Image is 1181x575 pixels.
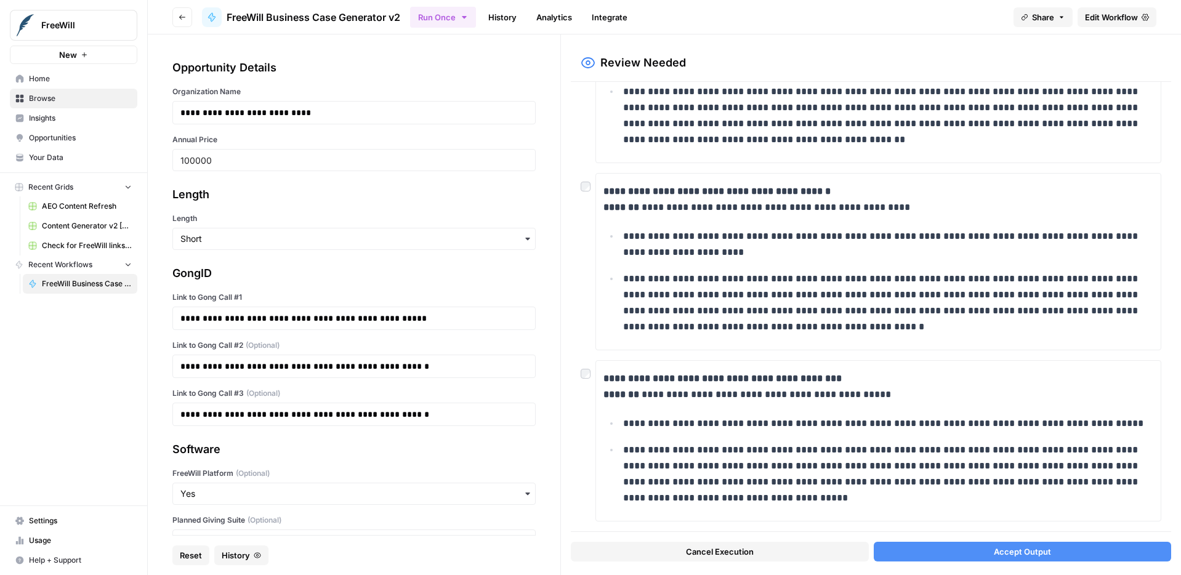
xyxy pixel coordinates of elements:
label: Planned Giving Suite [172,515,536,526]
label: Length [172,213,536,224]
span: Help + Support [29,555,132,566]
button: New [10,46,137,64]
button: Workspace: FreeWill [10,10,137,41]
a: Browse [10,89,137,108]
span: (Optional) [248,515,281,526]
button: Recent Grids [10,178,137,196]
span: Edit Workflow [1085,11,1138,23]
span: Accept Output [994,545,1051,558]
span: FreeWill [41,19,116,31]
span: (Optional) [236,468,270,479]
span: Check for FreeWill links on partner's external website [42,240,132,251]
a: Analytics [529,7,579,27]
h2: Review Needed [600,54,686,71]
span: Recent Grids [28,182,73,193]
span: FreeWill Business Case Generator v2 [42,278,132,289]
label: Annual Price [172,134,536,145]
label: Link to Gong Call #1 [172,292,536,303]
div: Opportunity Details [172,59,536,76]
span: (Optional) [246,340,280,351]
span: Recent Workflows [28,259,92,270]
button: Reset [172,545,209,565]
button: Cancel Execution [571,542,868,561]
span: Reset [180,549,202,561]
a: Content Generator v2 [DRAFT] Test [23,216,137,236]
button: History [214,545,268,565]
label: FreeWill Platform [172,468,536,479]
div: Length [172,186,536,203]
span: Your Data [29,152,132,163]
button: Accept Output [874,542,1171,561]
input: Yes [180,488,528,500]
div: GongID [172,265,536,282]
a: Settings [10,511,137,531]
label: Organization Name [172,86,536,97]
a: FreeWill Business Case Generator v2 [202,7,400,27]
span: Opportunities [29,132,132,143]
a: AEO Content Refresh [23,196,137,216]
span: Usage [29,535,132,546]
label: Link to Gong Call #3 [172,388,536,399]
a: Your Data [10,148,137,167]
a: Integrate [584,7,635,27]
span: Settings [29,515,132,526]
img: FreeWill Logo [14,14,36,36]
span: FreeWill Business Case Generator v2 [227,10,400,25]
span: Browse [29,93,132,104]
span: Cancel Execution [686,545,754,558]
input: Short [180,233,528,245]
a: Insights [10,108,137,128]
span: Share [1032,11,1054,23]
a: Home [10,69,137,89]
a: History [481,7,524,27]
span: History [222,549,250,561]
label: Link to Gong Call #2 [172,340,536,351]
div: Software [172,441,536,458]
input: Yes [180,534,528,547]
a: Usage [10,531,137,550]
a: FreeWill Business Case Generator v2 [23,274,137,294]
a: Edit Workflow [1078,7,1156,27]
button: Recent Workflows [10,255,137,274]
a: Opportunities [10,128,137,148]
span: AEO Content Refresh [42,201,132,212]
button: Help + Support [10,550,137,570]
span: Content Generator v2 [DRAFT] Test [42,220,132,231]
button: Share [1014,7,1073,27]
a: Check for FreeWill links on partner's external website [23,236,137,255]
span: New [59,49,77,61]
button: Run Once [410,7,476,28]
span: Insights [29,113,132,124]
span: (Optional) [246,388,280,399]
span: Home [29,73,132,84]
